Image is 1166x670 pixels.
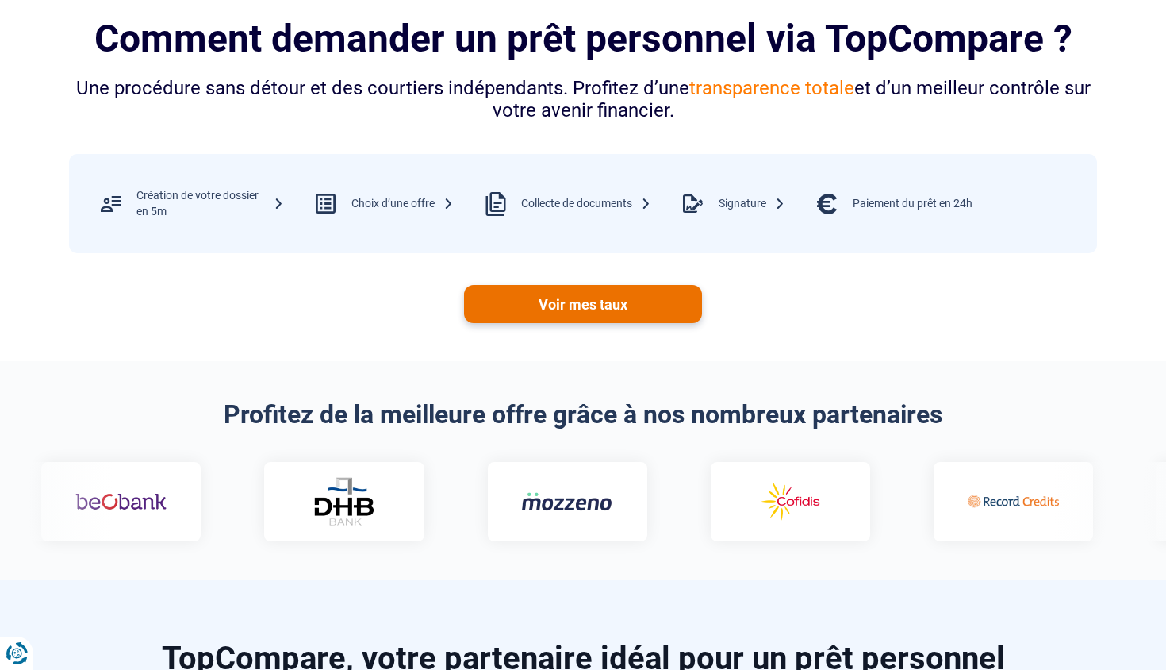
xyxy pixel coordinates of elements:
span: transparence totale [689,77,854,99]
div: Une procédure sans détour et des courtiers indépendants. Profitez d’une et d’un meilleur contrôle... [69,77,1097,123]
div: Collecte de documents [521,196,651,212]
img: DHB Bank [309,477,373,526]
h2: Profitez de la meilleure offre grâce à nos nombreux partenaires [69,399,1097,429]
div: Signature [719,196,785,212]
div: Choix d’une offre [351,196,454,212]
div: Création de votre dossier en 5m [136,188,284,219]
img: Cofidis [742,479,833,525]
div: Paiement du prêt en 24h [853,196,972,212]
img: Beobank [72,479,163,525]
a: Voir mes taux [464,285,702,323]
h2: Comment demander un prêt personnel via TopCompare ? [69,17,1097,60]
img: Record credits [965,479,1056,525]
img: Mozzeno [519,491,610,511]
